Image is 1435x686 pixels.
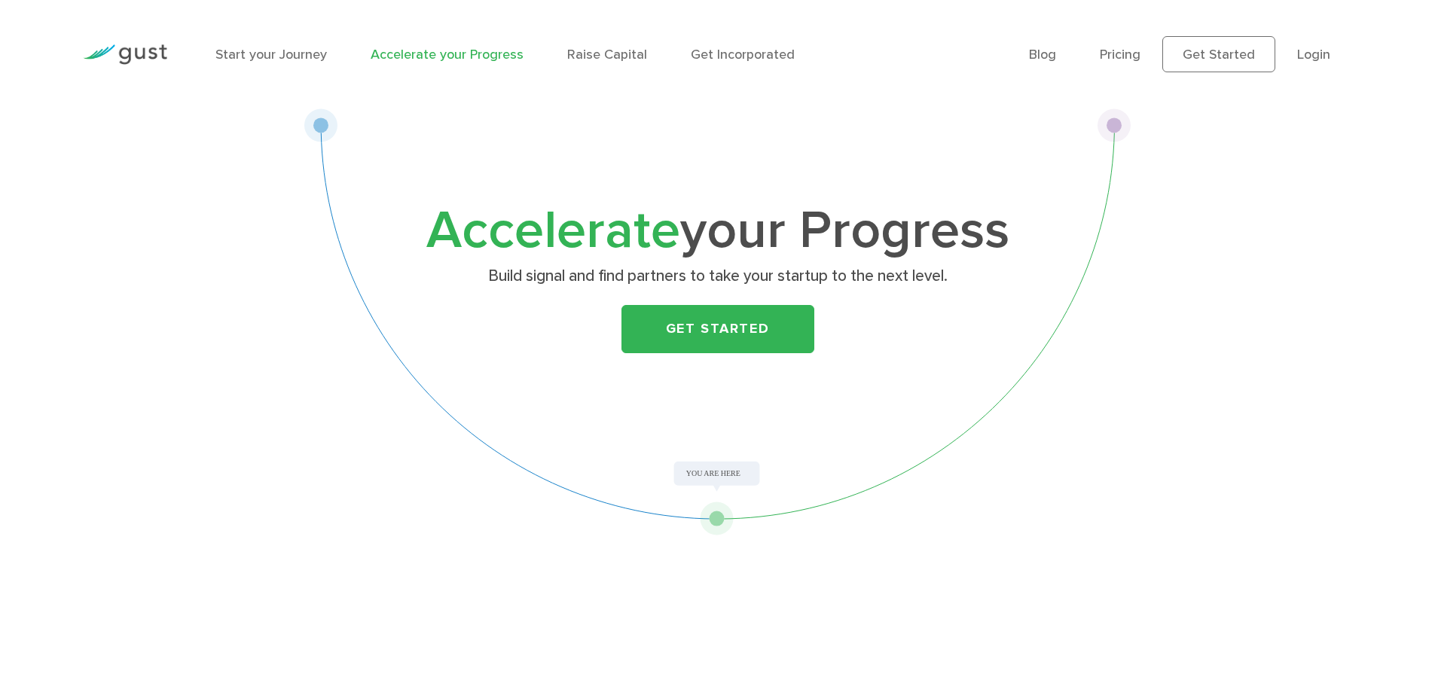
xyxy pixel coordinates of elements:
[1100,47,1140,63] a: Pricing
[1297,47,1330,63] a: Login
[1029,47,1056,63] a: Blog
[215,47,327,63] a: Start your Journey
[420,207,1015,255] h1: your Progress
[426,199,680,262] span: Accelerate
[691,47,795,63] a: Get Incorporated
[621,305,814,353] a: Get Started
[426,266,1009,287] p: Build signal and find partners to take your startup to the next level.
[1162,36,1275,72] a: Get Started
[567,47,647,63] a: Raise Capital
[371,47,524,63] a: Accelerate your Progress
[83,44,167,65] img: Gust Logo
